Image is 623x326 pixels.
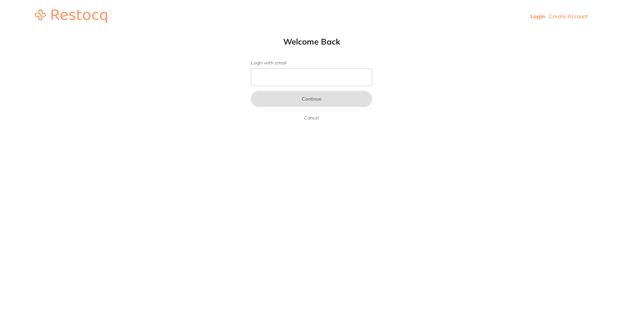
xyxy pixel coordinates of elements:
a: Cancel [303,114,320,122]
a: Create Account [549,13,588,20]
label: Login with email [251,60,372,66]
button: Continue [251,91,372,107]
h1: Welcome Back [237,36,386,47]
a: Login [530,13,545,20]
img: restocq_logo.svg [35,9,107,23]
